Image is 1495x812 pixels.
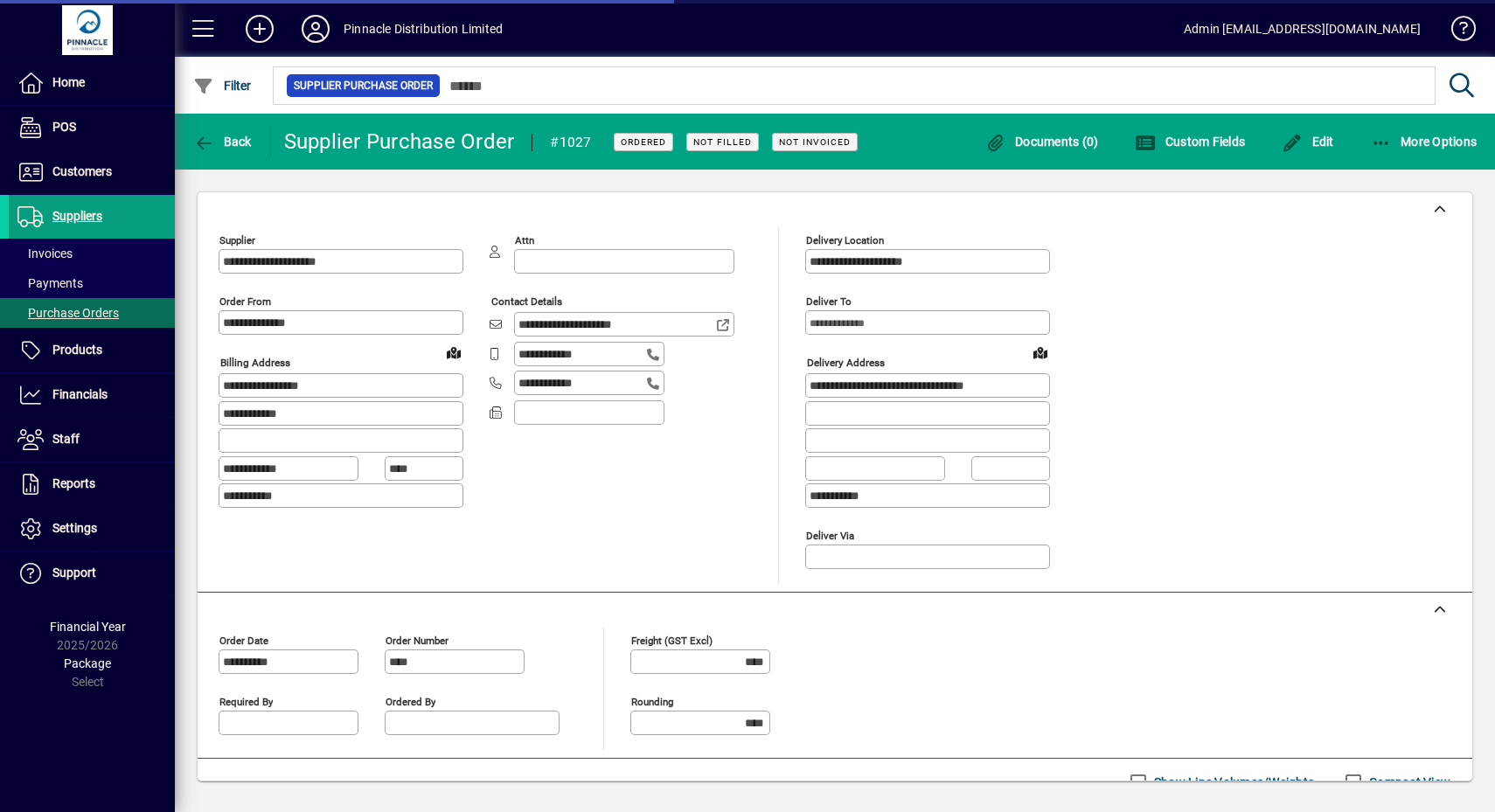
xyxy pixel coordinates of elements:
[52,432,80,446] span: Staff
[1371,135,1478,149] span: More Options
[9,61,175,105] a: Home
[52,164,112,178] span: Customers
[9,106,175,149] a: POS
[17,246,73,260] span: Invoices
[9,298,175,328] a: Purchase Orders
[9,329,175,372] a: Products
[9,268,175,298] a: Payments
[550,128,591,156] div: #1027
[981,126,1103,157] button: Documents (0)
[386,634,448,646] mat-label: Order number
[806,295,852,308] mat-label: Deliver To
[219,695,273,707] mat-label: Required by
[17,276,83,290] span: Payments
[1026,338,1054,366] a: View on map
[17,306,119,320] span: Purchase Orders
[52,343,102,357] span: Products
[985,135,1099,149] span: Documents (0)
[1277,126,1339,157] button: Edit
[52,566,96,580] span: Support
[779,136,851,148] span: Not Invoiced
[631,695,673,707] mat-label: Rounding
[52,387,108,401] span: Financials
[288,13,344,45] button: Profile
[515,234,534,246] mat-label: Attn
[621,136,666,148] span: Ordered
[9,462,175,506] a: Reports
[806,234,884,246] mat-label: Delivery Location
[52,209,102,223] span: Suppliers
[232,13,288,45] button: Add
[1130,126,1249,157] button: Custom Fields
[219,234,255,246] mat-label: Supplier
[386,695,435,707] mat-label: Ordered by
[9,373,175,417] a: Financials
[189,70,256,101] button: Filter
[1135,135,1245,149] span: Custom Fields
[344,15,503,43] div: Pinnacle Distribution Limited
[9,552,175,595] a: Support
[64,656,111,670] span: Package
[693,136,752,148] span: Not Filled
[1438,3,1473,60] a: Knowledge Base
[219,634,268,646] mat-label: Order date
[9,507,175,551] a: Settings
[9,418,175,462] a: Staff
[284,128,515,156] div: Supplier Purchase Order
[294,77,433,94] span: Supplier Purchase Order
[9,150,175,194] a: Customers
[193,135,252,149] span: Back
[806,529,854,541] mat-label: Deliver via
[219,295,271,308] mat-label: Order from
[52,75,85,89] span: Home
[631,634,713,646] mat-label: Freight (GST excl)
[1366,126,1482,157] button: More Options
[9,239,175,268] a: Invoices
[1151,774,1314,791] label: Show Line Volumes/Weights
[50,620,126,634] span: Financial Year
[52,120,76,134] span: POS
[175,126,271,157] app-page-header-button: Back
[52,476,95,490] span: Reports
[1184,15,1421,43] div: Admin [EMAIL_ADDRESS][DOMAIN_NAME]
[1282,135,1334,149] span: Edit
[440,338,468,366] a: View on map
[1366,774,1450,791] label: Compact View
[189,126,256,157] button: Back
[52,521,97,535] span: Settings
[193,79,252,93] span: Filter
